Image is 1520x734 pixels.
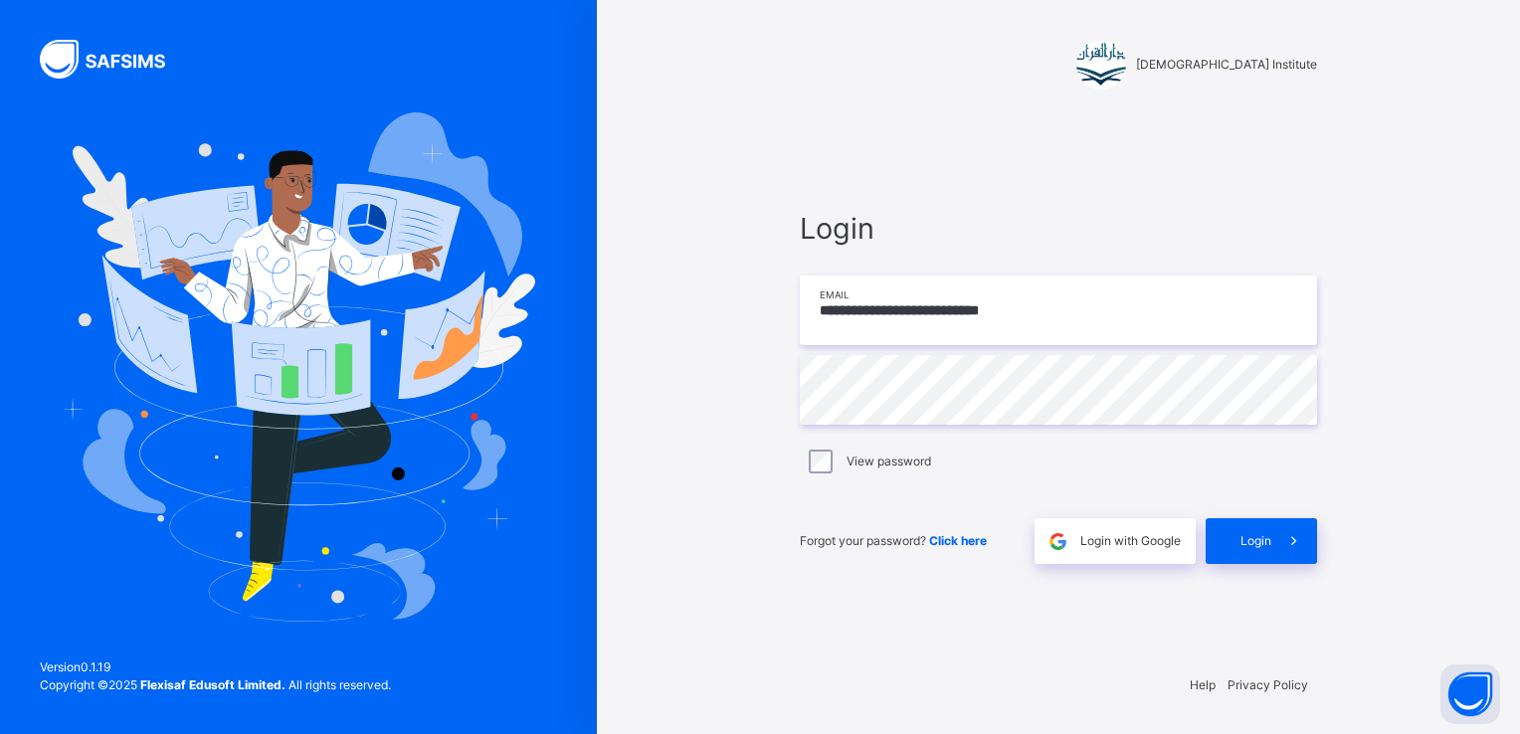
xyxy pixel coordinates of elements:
[1080,532,1181,550] span: Login with Google
[40,40,189,79] img: SAFSIMS Logo
[1440,664,1500,724] button: Open asap
[1228,677,1308,692] a: Privacy Policy
[800,207,1317,250] span: Login
[140,677,285,692] strong: Flexisaf Edusoft Limited.
[40,658,391,676] span: Version 0.1.19
[929,533,987,548] a: Click here
[40,677,391,692] span: Copyright © 2025 All rights reserved.
[847,453,931,470] label: View password
[62,112,535,622] img: Hero Image
[1046,530,1069,553] img: google.396cfc9801f0270233282035f929180a.svg
[1190,677,1216,692] a: Help
[1240,532,1271,550] span: Login
[1136,56,1317,74] span: [DEMOGRAPHIC_DATA] Institute
[800,533,987,548] span: Forgot your password?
